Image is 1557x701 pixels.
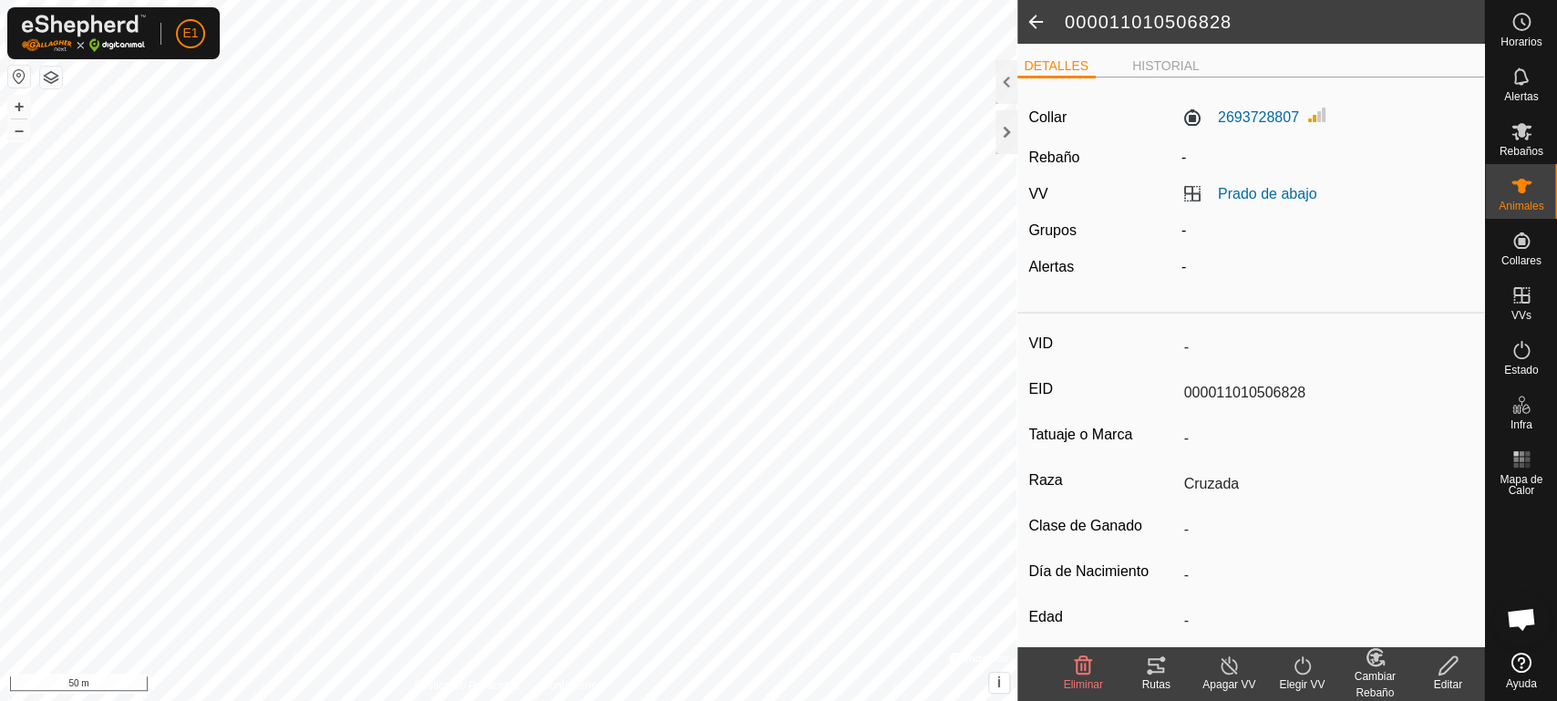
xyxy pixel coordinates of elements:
div: Elegir VV [1265,676,1338,693]
label: Clase de Ganado [1028,514,1176,538]
div: Editar [1411,676,1484,693]
label: Grupos [1028,222,1076,238]
span: Animales [1499,201,1543,211]
span: Horarios [1500,36,1542,47]
a: Prado de abajo [1218,186,1317,201]
label: EID [1028,377,1176,401]
div: Chat abierto [1494,592,1549,646]
button: Capas del Mapa [40,67,62,88]
label: Raza [1028,469,1176,492]
div: - [1174,256,1480,278]
span: Eliminar [1063,678,1102,691]
span: VVs [1511,310,1531,321]
a: Ayuda [1485,645,1557,696]
label: VV [1028,186,1047,201]
span: i [996,675,1000,690]
li: HISTORIAL [1125,57,1207,76]
span: Alertas [1504,91,1538,102]
h2: 000011010506828 [1065,11,1484,33]
span: Infra [1510,419,1531,430]
div: Rutas [1119,676,1192,693]
label: Collar [1028,107,1067,129]
button: + [8,96,30,118]
button: – [8,119,30,141]
label: Rebaño [1028,149,1079,165]
img: Logo Gallagher [22,15,146,52]
img: Intensidad de Señal [1306,104,1328,126]
button: i [989,673,1009,693]
span: Rebaños [1499,146,1542,157]
span: Collares [1500,255,1541,266]
label: Edad [1028,605,1176,629]
li: DETALLES [1017,57,1097,78]
a: Contáctenos [541,677,603,694]
span: Mapa de Calor [1490,474,1552,496]
span: E1 [182,24,198,43]
div: Apagar VV [1192,676,1265,693]
button: Restablecer Mapa [8,66,30,88]
span: Ayuda [1506,678,1537,689]
label: Tatuaje o Marca [1028,423,1176,447]
span: - [1181,149,1186,165]
label: VID [1028,332,1176,356]
span: Estado [1504,365,1538,376]
div: Cambiar Rebaño [1338,668,1411,701]
a: Política de Privacidad [414,677,519,694]
label: 2693728807 [1181,107,1299,129]
div: - [1174,220,1480,242]
label: Alertas [1028,259,1074,274]
label: Día de Nacimiento [1028,560,1176,583]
